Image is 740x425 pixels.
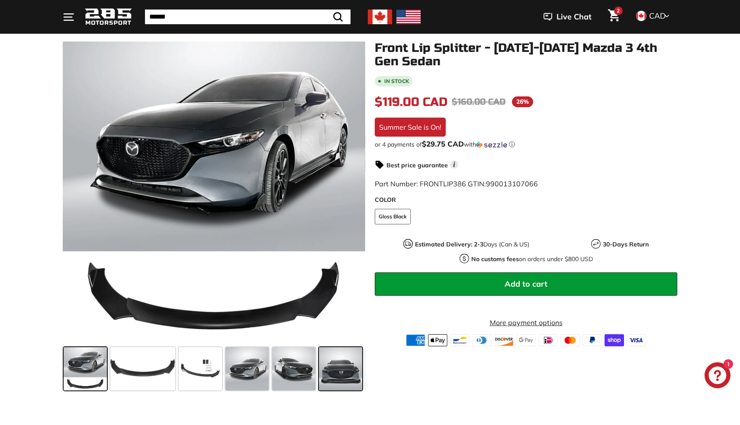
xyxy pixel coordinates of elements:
[603,2,625,32] a: Cart
[486,179,538,188] span: 990013107066
[415,240,483,248] strong: Estimated Delivery: 2-3
[557,11,592,22] span: Live Chat
[649,11,666,21] span: CAD
[375,140,677,149] div: or 4 payments of$29.75 CADwithSezzle Click to learn more about Sezzle
[415,240,529,249] p: Days (Can & US)
[560,334,580,346] img: master
[603,240,649,248] strong: 30-Days Return
[476,141,507,149] img: Sezzle
[472,334,492,346] img: diners_club
[605,334,624,346] img: shopify_pay
[145,10,351,24] input: Search
[375,95,447,109] span: $119.00 CAD
[471,255,519,263] strong: No customs fees
[627,334,646,346] img: visa
[375,272,677,296] button: Add to cart
[422,139,464,148] span: $29.75 CAD
[512,96,533,107] span: 26%
[428,334,447,346] img: apple_pay
[386,161,448,169] strong: Best price guarantee
[375,179,538,188] span: Part Number: FRONTLIP386 GTIN:
[582,334,602,346] img: paypal
[375,140,677,149] div: or 4 payments of with
[375,195,677,205] label: COLOR
[516,334,536,346] img: google_pay
[452,96,505,107] span: $160.00 CAD
[532,6,603,28] button: Live Chat
[375,118,446,137] div: Summer Sale is On!
[450,160,458,169] span: i
[375,317,677,328] a: More payment options
[84,7,132,27] img: Logo_285_Motorsport_areodynamics_components
[538,334,558,346] img: ideal
[471,255,593,264] p: on orders under $800 USD
[375,42,677,68] h1: Front Lip Splitter - [DATE]-[DATE] Mazda 3 4th Gen Sedan
[702,362,733,390] inbox-online-store-chat: Shopify online store chat
[450,334,470,346] img: bancontact
[617,7,620,14] span: 2
[494,334,514,346] img: discover
[384,79,409,84] b: In stock
[505,279,547,289] span: Add to cart
[406,334,425,346] img: american_express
